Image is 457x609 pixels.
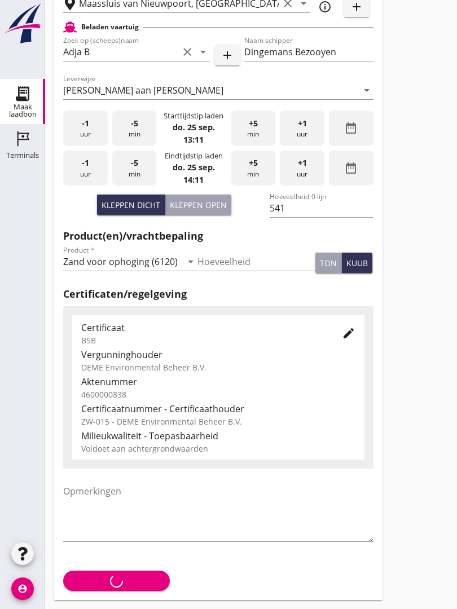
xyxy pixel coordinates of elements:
span: +5 [249,117,258,130]
div: kuub [346,257,368,269]
div: min [231,111,276,146]
strong: do. 25 sep. [173,122,215,133]
i: edit [342,326,355,340]
span: +1 [298,157,307,169]
div: Aktenummer [81,375,355,389]
span: -5 [131,157,138,169]
button: kuub [342,253,372,273]
input: Zoek op (scheeps)naam [63,43,178,61]
div: Eindtijdstip laden [165,151,223,161]
input: Product * [63,253,182,271]
button: ton [315,253,342,273]
div: Starttijdstip laden [164,111,223,121]
div: Vergunninghouder [81,348,355,361]
div: Terminals [6,152,39,159]
div: uur [280,111,324,146]
button: Kleppen dicht [97,195,165,215]
span: -5 [131,117,138,130]
div: Kleppen open [170,199,227,211]
div: min [112,111,157,146]
i: account_circle [11,577,34,600]
div: Milieukwaliteit - Toepasbaarheid [81,429,355,443]
div: [PERSON_NAME] aan [PERSON_NAME] [63,85,223,95]
div: Kleppen dicht [102,199,160,211]
input: Naam schipper [244,43,373,61]
div: BSB [81,334,324,346]
div: Voldoet aan achtergrondwaarden [81,443,355,454]
i: arrow_drop_down [196,45,210,59]
span: -1 [82,157,89,169]
strong: do. 25 sep. [173,162,215,173]
div: Certificaat [81,321,324,334]
div: uur [280,151,324,186]
span: +1 [298,117,307,130]
i: date_range [344,121,358,135]
h2: Beladen vaartuig [81,22,139,32]
span: +5 [249,157,258,169]
i: arrow_drop_down [360,83,373,97]
img: logo-small.a267ee39.svg [2,3,43,45]
i: clear [181,45,194,59]
span: -1 [82,117,89,130]
h2: Product(en)/vrachtbepaling [63,228,373,244]
div: 4600000838 [81,389,355,400]
div: DEME Environmental Beheer B.V. [81,361,355,373]
div: ZW-015 - DEME Environmental Beheer B.V. [81,416,355,427]
input: Hoeveelheid [197,253,316,271]
div: ton [320,257,337,269]
div: min [231,151,276,186]
i: add [221,48,234,62]
textarea: Opmerkingen [63,482,373,541]
strong: 13:11 [183,134,204,145]
input: Hoeveelheid 0-lijn [270,199,373,217]
strong: 14:11 [183,174,204,185]
i: date_range [344,161,358,175]
button: Kleppen open [165,195,231,215]
div: Certificaatnummer - Certificaathouder [81,402,355,416]
div: uur [63,111,108,146]
i: arrow_drop_down [184,255,197,268]
div: min [112,151,157,186]
h2: Certificaten/regelgeving [63,286,373,302]
div: uur [63,151,108,186]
